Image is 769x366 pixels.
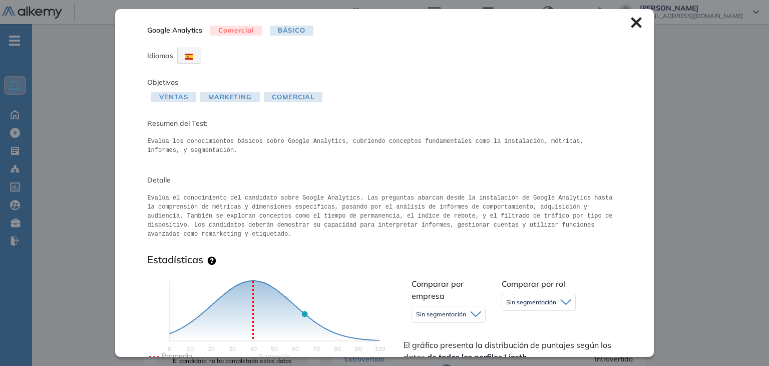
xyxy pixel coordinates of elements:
span: Marketing [200,92,260,102]
span: Comercial [210,26,261,36]
span: Sin segmentación [416,310,466,318]
span: Comparar por empresa [412,279,464,301]
text: 0 [168,345,171,352]
text: 50 [271,345,278,352]
span: Comercial [264,92,322,102]
pre: Evalúa los conocimientos básicos sobre Google Analytics, cubriendo conceptos fundamentales como l... [147,137,621,155]
text: 30 [229,345,236,352]
span: Idiomas [147,51,173,60]
strong: de todos los perfiles [427,352,502,362]
text: Promedio [162,351,192,360]
text: 40 [250,345,257,352]
text: 10 [187,345,194,352]
strong: Lizeth [504,352,527,362]
text: 80 [334,345,341,352]
pre: Evalúa el conocimiento del candidato sobre Google Analytics. Las preguntas abarcan desde la insta... [147,194,621,242]
text: 20 [208,345,215,352]
text: 90 [355,345,362,352]
span: Comparar por rol [502,279,565,289]
img: ESP [185,54,193,60]
span: Detalle [147,175,621,186]
h3: Estadísticas [147,254,203,266]
text: Scores [258,352,290,360]
span: Google Analytics [147,25,202,36]
span: Sin segmentación [506,298,556,306]
span: Objetivos [147,78,178,87]
text: 70 [313,345,320,352]
span: Ventas [151,92,196,102]
text: 100 [374,345,385,352]
span: Resumen del Test: [147,118,621,129]
text: 60 [292,345,299,352]
span: Básico [270,26,313,36]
